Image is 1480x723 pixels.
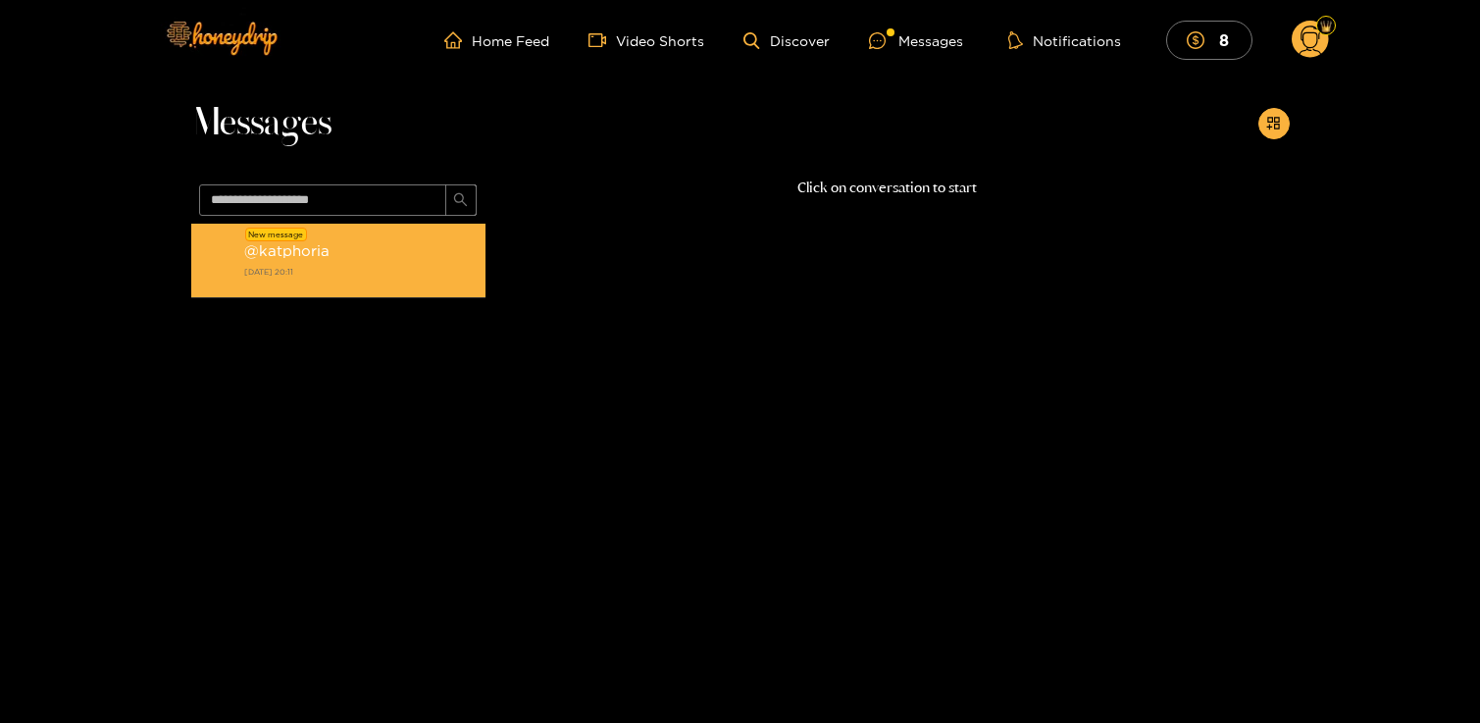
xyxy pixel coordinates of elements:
button: Notifications [1002,30,1127,50]
strong: [DATE] 20:11 [244,263,476,281]
div: Messages [869,29,963,52]
a: Video Shorts [588,31,704,49]
a: Discover [743,32,829,49]
mark: 8 [1216,29,1232,50]
span: appstore-add [1266,116,1281,132]
span: home [444,31,472,49]
strong: @ katphoria [244,242,330,259]
p: Click on conversation to start [485,177,1290,199]
img: Fan Level [1320,21,1332,32]
button: 8 [1166,21,1252,59]
button: appstore-add [1258,108,1290,139]
span: Messages [191,100,332,147]
a: Home Feed [444,31,549,49]
span: search [453,192,468,209]
span: video-camera [588,31,616,49]
span: dollar [1187,31,1214,49]
button: search [445,184,477,216]
div: New message [245,228,307,241]
img: conversation [201,243,236,279]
